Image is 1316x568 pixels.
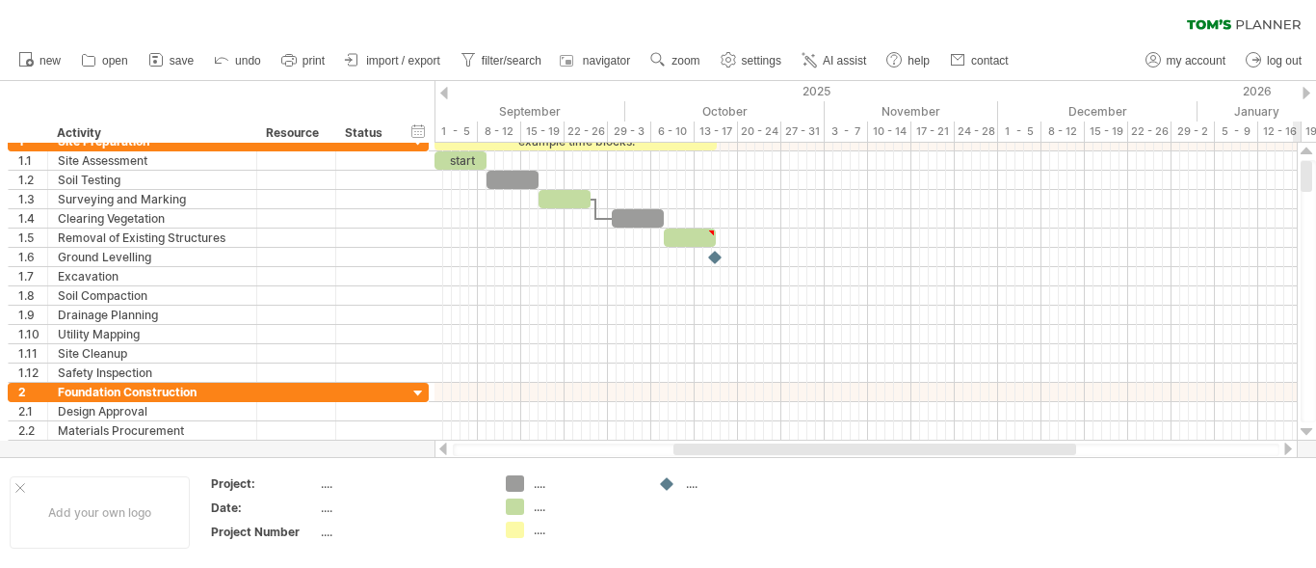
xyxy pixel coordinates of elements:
div: Status [345,123,387,143]
span: AI assist [823,54,866,68]
div: 1.2 [18,171,47,189]
div: Safety Inspection [58,364,247,382]
span: import / export [366,54,440,68]
a: log out [1241,48,1307,73]
div: Utility Mapping [58,325,247,343]
div: 8 - 12 [1041,122,1085,142]
div: .... [321,524,483,540]
div: .... [534,475,639,492]
div: 1.3 [18,190,47,208]
div: Clearing Vegetation [58,209,247,228]
span: log out [1267,54,1302,68]
div: Ground Levelling [58,248,247,266]
div: 1 - 5 [434,122,478,142]
div: 1.6 [18,248,47,266]
div: 8 - 12 [478,122,521,142]
div: 1.8 [18,286,47,305]
div: Resource [266,123,325,143]
span: open [102,54,128,68]
div: 29 - 2 [1171,122,1215,142]
span: navigator [583,54,630,68]
div: Excavation [58,267,247,285]
div: Design Approval [58,402,247,420]
div: 1.10 [18,325,47,343]
div: 27 - 31 [781,122,825,142]
div: 1.11 [18,344,47,363]
span: save [170,54,194,68]
a: my account [1141,48,1231,73]
div: Foundation Construction [58,383,247,401]
a: print [276,48,330,73]
div: 24 - 28 [955,122,998,142]
div: 3 - 7 [825,122,868,142]
div: 1.9 [18,306,47,324]
div: Drainage Planning [58,306,247,324]
div: 20 - 24 [738,122,781,142]
div: 12 - 16 [1258,122,1302,142]
div: 1.12 [18,364,47,382]
a: zoom [645,48,705,73]
div: Soil Compaction [58,286,247,305]
div: 2.1 [18,402,47,420]
span: zoom [671,54,699,68]
div: November 2025 [825,101,998,122]
div: 2 [18,383,47,401]
div: 1.5 [18,229,47,247]
div: 5 - 9 [1215,122,1258,142]
span: contact [971,54,1009,68]
div: .... [321,475,483,492]
div: 1 - 5 [998,122,1041,142]
div: 22 - 26 [565,122,608,142]
div: .... [534,522,639,538]
div: 6 - 10 [651,122,695,142]
a: import / export [340,48,446,73]
div: Surveying and Marking [58,190,247,208]
div: 22 - 26 [1128,122,1171,142]
div: 29 - 3 [608,122,651,142]
a: open [76,48,134,73]
div: Project Number [211,524,317,540]
span: settings [742,54,781,68]
span: filter/search [482,54,541,68]
div: start [434,151,487,170]
div: Removal of Existing Structures [58,229,247,247]
div: 1.4 [18,209,47,228]
div: Soil Testing [58,171,247,189]
div: 10 - 14 [868,122,911,142]
div: Project: [211,475,317,492]
div: Activity [57,123,246,143]
a: new [13,48,66,73]
div: .... [321,500,483,516]
a: undo [209,48,267,73]
div: September 2025 [434,101,625,122]
div: .... [534,499,639,515]
div: 2.2 [18,421,47,440]
span: my account [1167,54,1225,68]
a: filter/search [456,48,547,73]
a: navigator [557,48,636,73]
span: print [303,54,325,68]
a: settings [716,48,787,73]
div: December 2025 [998,101,1198,122]
a: save [144,48,199,73]
div: Site Assessment [58,151,247,170]
span: help [908,54,930,68]
div: 1.7 [18,267,47,285]
div: 17 - 21 [911,122,955,142]
div: 15 - 19 [1085,122,1128,142]
div: October 2025 [625,101,825,122]
div: Add your own logo [10,476,190,549]
div: .... [686,475,791,492]
div: 1.1 [18,151,47,170]
a: help [882,48,935,73]
span: new [39,54,61,68]
div: 15 - 19 [521,122,565,142]
span: undo [235,54,261,68]
div: Date: [211,500,317,516]
div: 13 - 17 [695,122,738,142]
a: contact [945,48,1014,73]
div: Materials Procurement [58,421,247,440]
a: AI assist [797,48,872,73]
div: Site Cleanup [58,344,247,363]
